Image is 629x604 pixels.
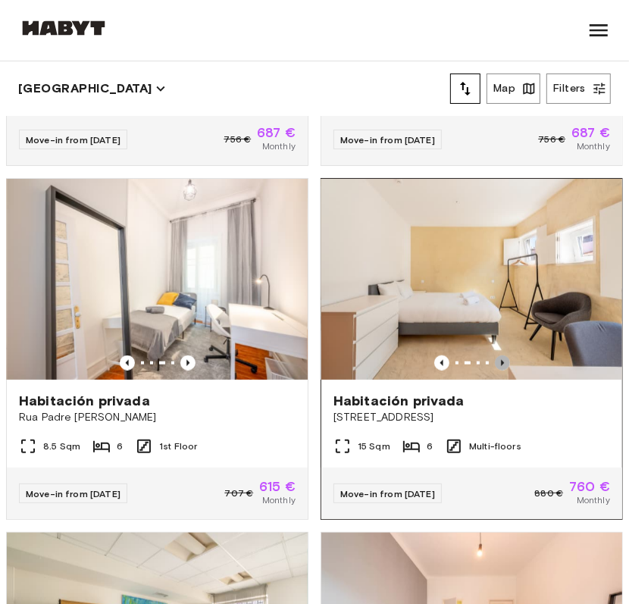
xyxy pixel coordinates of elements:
[427,440,433,453] span: 6
[117,440,123,453] span: 6
[434,355,449,371] button: Previous image
[321,178,623,520] a: Previous imagePrevious imageHabitación privada[STREET_ADDRESS]15 Sqm6Multi-floorsMove-in from [DA...
[6,178,308,520] a: Previous imagePrevious imageHabitación privadaRua Padre [PERSON_NAME]8.5 Sqm61st FloorMove-in fro...
[358,440,390,453] span: 15 Sqm
[487,74,540,104] button: Map
[262,493,296,507] span: Monthly
[43,440,80,453] span: 8.5 Sqm
[340,488,435,499] span: Move-in from [DATE]
[569,480,610,493] span: 760 €
[333,410,610,425] span: [STREET_ADDRESS]
[224,487,253,500] span: 707 €
[18,78,166,99] button: [GEOGRAPHIC_DATA]
[257,126,296,139] span: 687 €
[577,139,610,153] span: Monthly
[26,134,120,146] span: Move-in from [DATE]
[224,133,251,146] span: 756 €
[546,74,611,104] button: Filters
[340,134,435,146] span: Move-in from [DATE]
[333,392,465,410] span: Habitación privada
[495,355,510,371] button: Previous image
[19,410,296,425] span: Rua Padre [PERSON_NAME]
[534,487,563,500] span: 880 €
[577,493,610,507] span: Monthly
[180,355,196,371] button: Previous image
[7,179,308,380] img: Marketing picture of unit PT-17-016-001-05
[18,20,109,36] img: Habyt
[120,355,135,371] button: Previous image
[26,488,120,499] span: Move-in from [DATE]
[469,440,521,453] span: Multi-floors
[538,133,565,146] span: 756 €
[571,126,610,139] span: 687 €
[19,392,150,410] span: Habitación privada
[321,179,622,380] img: Marketing picture of unit PT-17-004-001-03H
[262,139,296,153] span: Monthly
[450,74,480,104] button: tune
[259,480,296,493] span: 615 €
[159,440,197,453] span: 1st Floor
